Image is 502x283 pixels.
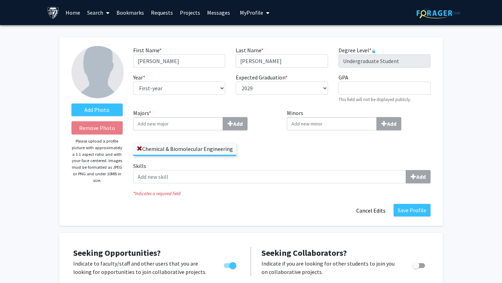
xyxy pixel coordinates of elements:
label: Last Name [236,46,264,54]
input: Majors*Add [133,117,223,130]
a: Messages [204,0,234,25]
small: This field will not be displayed publicly. [339,97,411,102]
div: Toggle [221,259,240,270]
p: Indicate to faculty/staff and other users that you are looking for opportunities to join collabor... [73,259,211,276]
span: My Profile [240,9,263,16]
b: Add [387,120,396,127]
label: AddProfile Picture [71,104,123,116]
a: Projects [176,0,204,25]
label: Minors [287,109,431,130]
button: Minors [376,117,401,130]
b: Add [233,120,243,127]
button: Cancel Edits [352,204,390,217]
label: First Name [133,46,162,54]
a: Requests [147,0,176,25]
svg: This information is provided and automatically updated by Johns Hopkins University and is not edi... [372,49,376,53]
input: SkillsAdd [133,170,406,183]
button: Save Profile [394,204,431,216]
img: Johns Hopkins University Logo [47,7,59,19]
label: Majors [133,109,277,130]
i: Indicates a required field [133,190,431,197]
a: Search [84,0,113,25]
input: MinorsAdd [287,117,377,130]
div: Toggle [410,259,429,270]
iframe: Chat [472,252,497,278]
label: Expected Graduation [236,73,288,82]
label: Degree Level [339,46,376,54]
span: Seeking Collaborators? [261,247,347,258]
img: Profile Picture [71,46,124,98]
label: Year [133,73,145,82]
span: Seeking Opportunities? [73,247,161,258]
p: Indicate if you are looking for other students to join you on collaborative projects. [261,259,399,276]
a: Bookmarks [113,0,147,25]
label: Skills [133,162,431,183]
label: GPA [339,73,348,82]
a: Home [62,0,84,25]
button: Skills [406,170,431,183]
img: ForagerOne Logo [417,8,460,18]
p: Please upload a profile picture with approximately a 1:1 aspect ratio and with your face centered... [71,138,123,184]
button: Remove Photo [71,121,123,135]
b: Add [416,173,426,180]
label: Chemical & Biomolecular Engineering [133,143,236,155]
button: Majors* [223,117,248,130]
